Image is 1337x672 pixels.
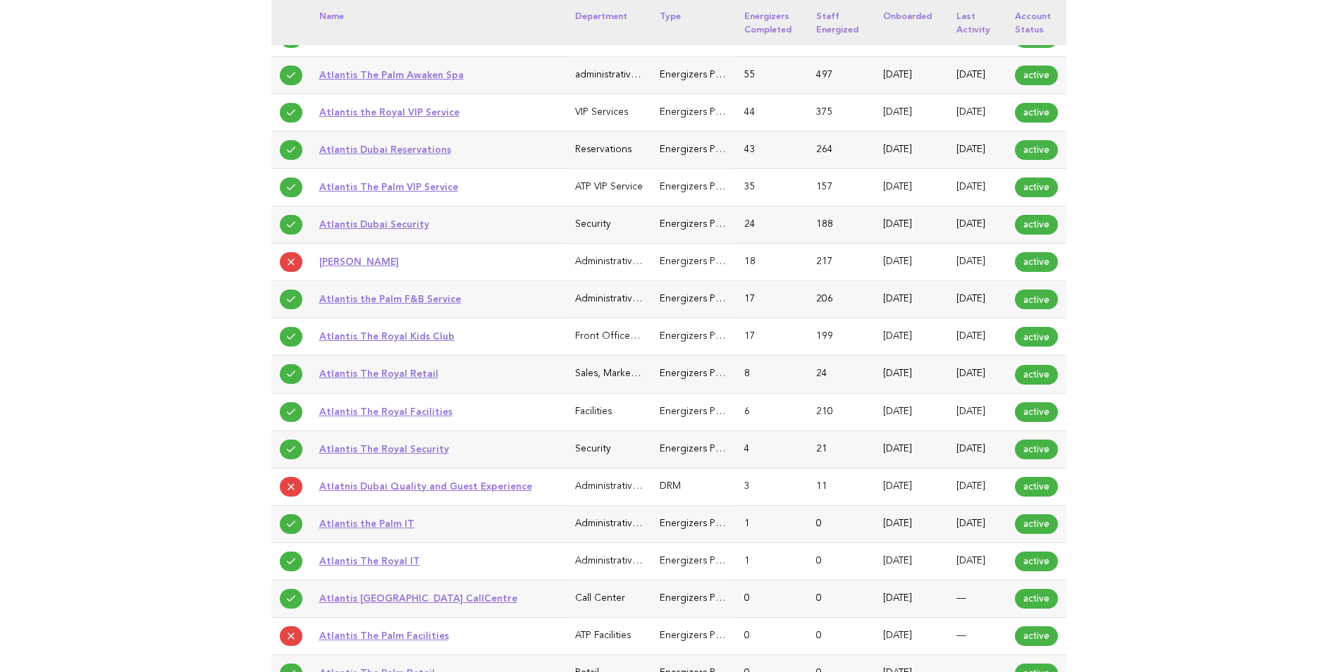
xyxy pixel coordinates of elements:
td: 24 [736,206,808,244]
td: 0 [808,580,875,617]
td: 1 [736,542,808,580]
td: 3 [736,468,808,505]
td: 497 [808,56,875,94]
span: Energizers Participant [660,294,757,304]
td: [DATE] [948,505,1006,542]
span: active [1015,514,1058,534]
td: 6 [736,393,808,430]
span: ATP VIP Service [575,182,643,192]
span: Administrative & General (Executive Office, HR, IT, Finance) [575,556,837,566]
span: Sales, Marketing, Catering & Convention Services [575,369,798,378]
td: 210 [808,393,875,430]
td: [DATE] [875,94,948,131]
span: active [1015,365,1058,385]
span: Call Center [575,594,625,603]
a: Atlantis The Royal Retail [319,368,438,379]
a: [PERSON_NAME] [319,256,399,267]
span: active [1015,477,1058,497]
span: VIP Services [575,108,628,117]
a: Atlantis The Palm VIP Service [319,181,458,192]
td: 199 [808,318,875,356]
span: active [1015,626,1058,646]
td: 11 [808,468,875,505]
a: Atlantis [GEOGRAPHIC_DATA] CallCentre [319,592,517,604]
td: [DATE] [948,430,1006,468]
span: ATP Facilities [575,631,631,640]
td: 157 [808,169,875,206]
td: [DATE] [948,94,1006,131]
td: 1 [736,505,808,542]
span: Energizers Participant [660,407,757,416]
td: 0 [808,505,875,542]
span: Administrative & General (Executive Office, HR, IT, Finance) [575,294,837,304]
td: 4 [736,430,808,468]
td: 217 [808,244,875,281]
td: [DATE] [948,356,1006,393]
td: [DATE] [875,132,948,169]
span: Energizers Participant [660,70,757,80]
span: active [1015,589,1058,609]
span: DRM [660,482,681,491]
a: Atlantis the Palm IT [319,518,414,529]
span: Energizers Participant [660,332,757,341]
td: 55 [736,56,808,94]
td: [DATE] [875,356,948,393]
a: Atlantis The Royal Kids Club [319,330,455,342]
td: [DATE] [875,618,948,655]
td: 44 [736,94,808,131]
span: administrative-general-executive-office-hr-it-finance [575,70,807,80]
td: [DATE] [948,206,1006,244]
span: Security [575,444,611,454]
td: [DATE] [875,542,948,580]
td: [DATE] [948,542,1006,580]
td: 8 [736,356,808,393]
span: active [1015,552,1058,571]
span: active [1015,327,1058,347]
span: Energizers Participant [660,220,757,229]
a: Atlatnis Dubai Quality and Guest Experience [319,480,532,492]
td: 24 [808,356,875,393]
span: Energizers Participant [660,369,757,378]
a: Atlantis The Royal Facilities [319,406,452,417]
td: [DATE] [875,318,948,356]
td: 17 [736,281,808,318]
a: Atlantis The Royal Security [319,443,449,454]
td: 0 [736,580,808,617]
td: 18 [736,244,808,281]
td: [DATE] [875,169,948,206]
span: Energizers Participant [660,257,757,266]
td: 375 [808,94,875,131]
td: [DATE] [948,318,1006,356]
span: Energizers Participant [660,519,757,528]
td: [DATE] [948,169,1006,206]
td: 264 [808,132,875,169]
span: active [1015,215,1058,235]
td: [DATE] [948,281,1006,318]
td: 0 [736,618,808,655]
span: Security [575,220,611,229]
span: active [1015,402,1058,422]
td: [DATE] [875,580,948,617]
a: Atlantis The Royal IT [319,555,420,566]
span: Administrative & General (Executive Office, HR, IT, Finance) [575,519,837,528]
td: [DATE] [948,132,1006,169]
td: [DATE] [875,505,948,542]
span: Administrative & General (Executive Office, HR, IT, Finance) [575,482,837,491]
span: Energizers Participant [660,444,757,454]
td: [DATE] [875,281,948,318]
td: 0 [808,542,875,580]
td: [DATE] [875,56,948,94]
a: Atlantis The Palm Awaken Spa [319,69,464,80]
a: Atlantis the Royal VIP Service [319,106,460,118]
td: 35 [736,169,808,206]
span: active [1015,103,1058,123]
td: 188 [808,206,875,244]
span: Energizers Participant [660,145,757,154]
td: [DATE] [948,393,1006,430]
a: Atlantis the Palm F&B Service [319,293,461,304]
span: active [1015,252,1058,272]
span: Energizers Participant [660,631,757,640]
span: Reservations [575,145,631,154]
span: Facilities [575,407,612,416]
td: 0 [808,618,875,655]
